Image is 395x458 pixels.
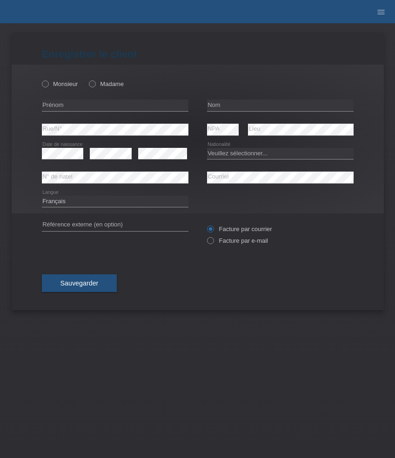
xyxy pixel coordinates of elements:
[42,80,48,86] input: Monsieur
[207,237,268,244] label: Facture par e-mail
[207,226,272,232] label: Facture par courrier
[42,80,78,87] label: Monsieur
[376,7,386,17] i: menu
[60,279,99,287] span: Sauvegarder
[207,226,213,237] input: Facture par courrier
[207,237,213,249] input: Facture par e-mail
[372,9,390,14] a: menu
[42,274,117,292] button: Sauvegarder
[89,80,95,86] input: Madame
[89,80,124,87] label: Madame
[42,48,354,60] h1: Enregistrer le client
